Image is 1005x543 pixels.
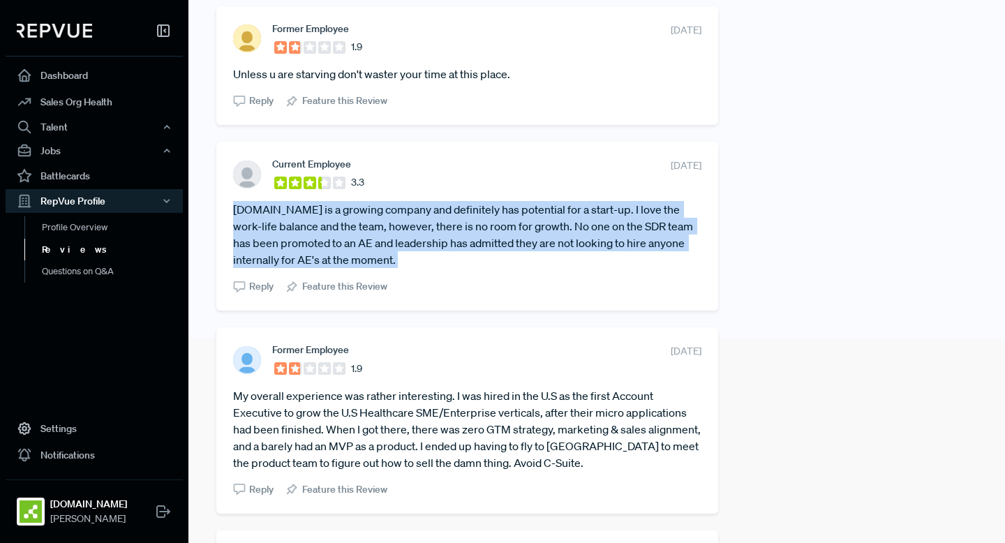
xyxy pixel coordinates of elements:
span: Reply [249,279,274,294]
a: Sales Org Health [6,89,183,115]
span: Feature this Review [302,482,387,497]
span: Current Employee [272,158,351,170]
strong: [DOMAIN_NAME] [50,497,127,512]
button: RepVue Profile [6,189,183,213]
a: Notifications [6,442,183,468]
span: 3.3 [351,175,364,190]
span: Reply [249,482,274,497]
span: 1.9 [351,362,362,376]
span: [PERSON_NAME] [50,512,127,526]
span: Reply [249,94,274,108]
article: My overall experience was rather interesting. I was hired in the U.S as the first Account Executi... [233,387,701,471]
span: 1.9 [351,40,362,54]
span: [DATE] [671,23,701,38]
a: Kontakt.io[DOMAIN_NAME][PERSON_NAME] [6,479,183,532]
img: Kontakt.io [20,500,42,523]
img: RepVue [17,24,92,38]
article: Unless u are starving don't waster your time at this place. [233,66,701,82]
span: Former Employee [272,23,349,34]
a: Reviews [24,239,202,261]
a: Battlecards [6,163,183,189]
span: Former Employee [272,344,349,355]
a: Settings [6,415,183,442]
button: Talent [6,115,183,139]
button: Jobs [6,139,183,163]
span: Feature this Review [302,94,387,108]
a: Dashboard [6,62,183,89]
span: [DATE] [671,344,701,359]
span: [DATE] [671,158,701,173]
article: [DOMAIN_NAME] is a growing company and definitely has potential for a start-up. I love the work-l... [233,201,701,268]
a: Questions on Q&A [24,260,202,283]
span: Feature this Review [302,279,387,294]
a: Profile Overview [24,216,202,239]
